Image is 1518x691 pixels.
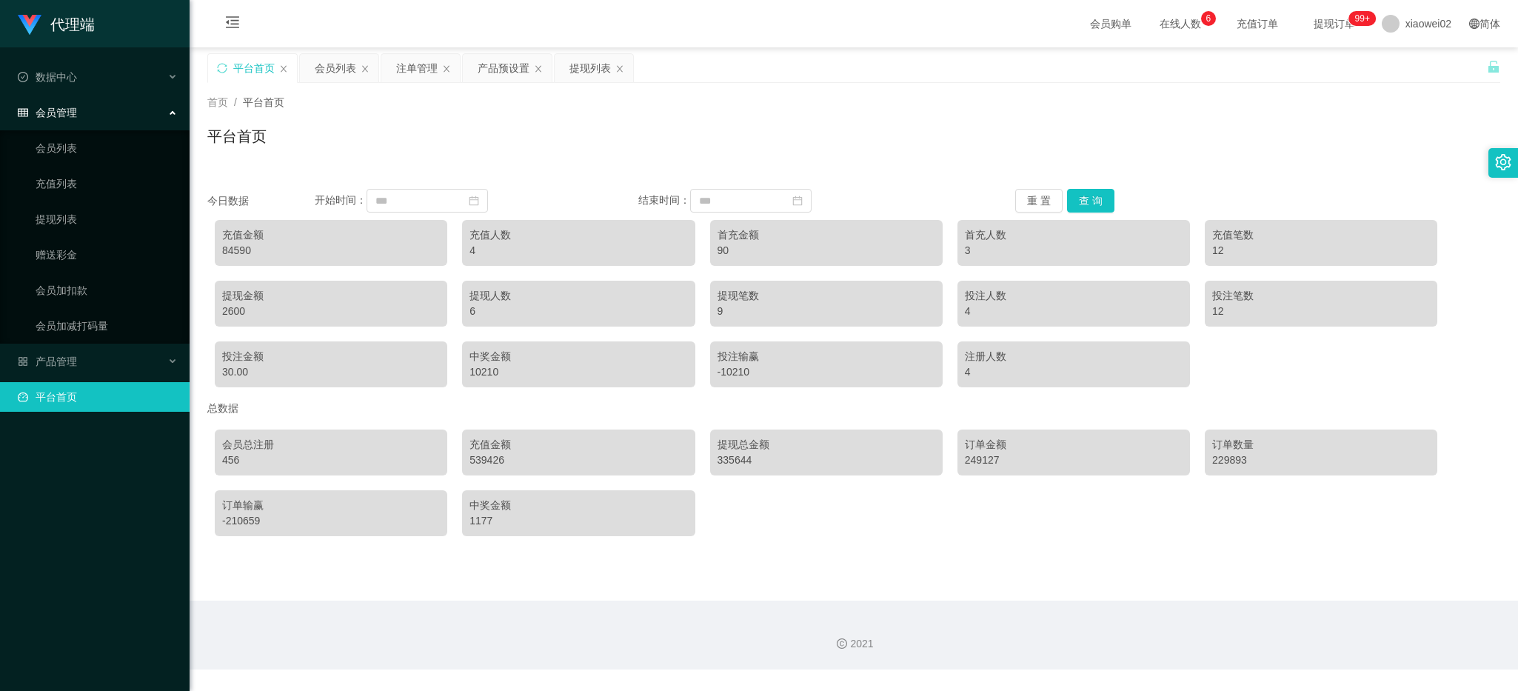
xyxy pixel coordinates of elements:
div: 首充金额 [718,227,935,243]
i: 图标: close [615,64,624,73]
div: 12 [1212,243,1430,258]
div: 4 [965,304,1183,319]
i: 图标: copyright [837,638,847,649]
div: 订单金额 [965,437,1183,453]
div: 30.00 [222,364,440,380]
div: 9 [718,304,935,319]
i: 图标: close [534,64,543,73]
div: 今日数据 [207,193,315,209]
div: 4 [469,243,687,258]
i: 图标: calendar [469,196,479,206]
div: 投注金额 [222,349,440,364]
div: 3 [965,243,1183,258]
i: 图标: menu-fold [207,1,258,48]
a: 图标: dashboard平台首页 [18,382,178,412]
span: 开始时间： [315,194,367,206]
i: 图标: table [18,107,28,118]
span: 数据中心 [18,71,77,83]
div: 提现列表 [569,54,611,82]
i: 图标: close [279,64,288,73]
h1: 平台首页 [207,125,267,147]
div: 平台首页 [233,54,275,82]
div: 会员总注册 [222,437,440,453]
button: 查 询 [1067,189,1114,213]
i: 图标: sync [217,63,227,73]
div: 229893 [1212,453,1430,468]
i: 图标: calendar [792,196,803,206]
div: 提现人数 [469,288,687,304]
div: 539426 [469,453,687,468]
button: 重 置 [1015,189,1063,213]
span: / [234,96,237,108]
i: 图标: close [442,64,451,73]
div: 提现金额 [222,288,440,304]
a: 会员加扣款 [36,276,178,305]
div: 充值金额 [222,227,440,243]
a: 会员加减打码量 [36,311,178,341]
span: 平台首页 [243,96,284,108]
div: 充值金额 [469,437,687,453]
i: 图标: setting [1495,154,1511,170]
div: 90 [718,243,935,258]
div: 提现笔数 [718,288,935,304]
div: 订单数量 [1212,437,1430,453]
div: 84590 [222,243,440,258]
span: 会员管理 [18,107,77,118]
div: 2021 [201,636,1506,652]
i: 图标: unlock [1487,60,1500,73]
img: logo.9652507e.png [18,15,41,36]
div: 会员列表 [315,54,356,82]
div: 提现总金额 [718,437,935,453]
a: 赠送彩金 [36,240,178,270]
div: 2600 [222,304,440,319]
span: 结束时间： [638,194,690,206]
div: 注单管理 [396,54,438,82]
div: 1177 [469,513,687,529]
i: 图标: global [1469,19,1479,29]
div: 总数据 [207,395,1500,422]
div: 投注输赢 [718,349,935,364]
div: 335644 [718,453,935,468]
a: 充值列表 [36,169,178,198]
div: 首充人数 [965,227,1183,243]
div: 投注笔数 [1212,288,1430,304]
p: 6 [1206,11,1211,26]
i: 图标: close [361,64,370,73]
div: 产品预设置 [478,54,529,82]
sup: 6 [1201,11,1216,26]
div: 中奖金额 [469,498,687,513]
a: 代理端 [18,18,95,30]
sup: 1204 [1349,11,1376,26]
span: 提现订单 [1306,19,1362,29]
div: 投注人数 [965,288,1183,304]
span: 产品管理 [18,355,77,367]
div: -10210 [718,364,935,380]
div: 6 [469,304,687,319]
div: 中奖金额 [469,349,687,364]
div: 4 [965,364,1183,380]
a: 会员列表 [36,133,178,163]
div: 充值笔数 [1212,227,1430,243]
a: 提现列表 [36,204,178,234]
div: 10210 [469,364,687,380]
div: 12 [1212,304,1430,319]
div: 456 [222,453,440,468]
div: 注册人数 [965,349,1183,364]
h1: 代理端 [50,1,95,48]
span: 充值订单 [1229,19,1285,29]
span: 在线人数 [1152,19,1208,29]
div: -210659 [222,513,440,529]
div: 249127 [965,453,1183,468]
div: 订单输赢 [222,498,440,513]
div: 充值人数 [469,227,687,243]
i: 图标: check-circle-o [18,72,28,82]
i: 图标: appstore-o [18,356,28,367]
span: 首页 [207,96,228,108]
